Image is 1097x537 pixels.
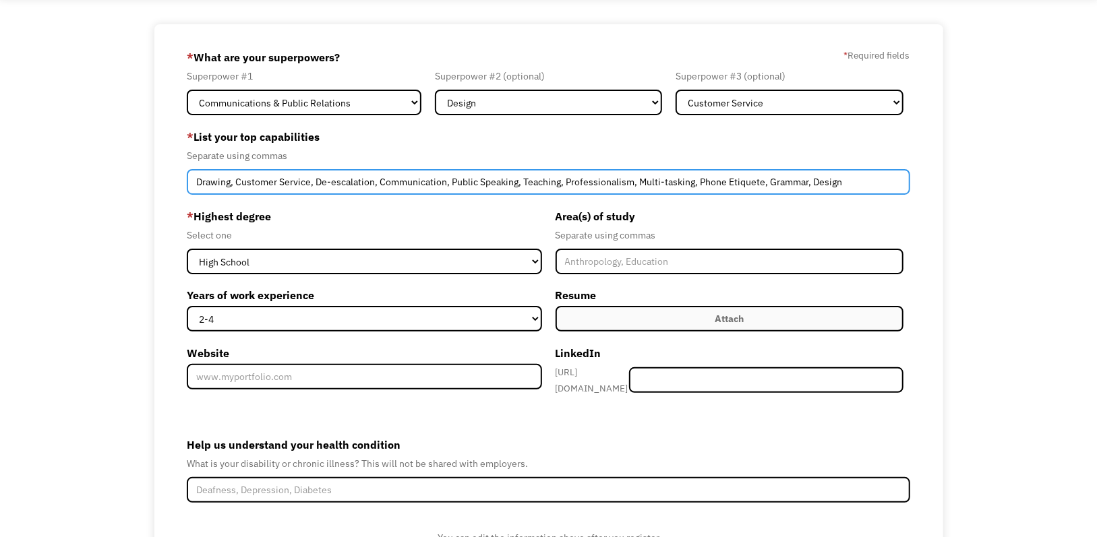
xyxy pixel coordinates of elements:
[556,364,629,396] div: [URL][DOMAIN_NAME]
[715,311,744,327] div: Attach
[556,249,903,274] input: Anthropology, Education
[187,68,421,84] div: Superpower #1
[187,455,910,472] div: What is your disability or chronic illness? This will not be shared with employers.
[844,47,910,63] label: Required fields
[556,306,903,331] label: Attach
[187,206,541,227] label: Highest degree
[187,148,910,164] div: Separate using commas
[187,169,910,195] input: Videography, photography, accounting
[187,126,910,148] label: List your top capabilities
[187,477,910,503] input: Deafness, Depression, Diabetes
[187,364,541,389] input: www.myportfolio.com
[676,68,903,84] div: Superpower #3 (optional)
[187,284,541,306] label: Years of work experience
[435,68,662,84] div: Superpower #2 (optional)
[187,46,340,68] label: What are your superpowers?
[556,227,903,243] div: Separate using commas
[187,342,541,364] label: Website
[556,342,903,364] label: LinkedIn
[556,206,903,227] label: Area(s) of study
[187,227,541,243] div: Select one
[187,434,910,455] label: Help us understand your health condition
[556,284,903,306] label: Resume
